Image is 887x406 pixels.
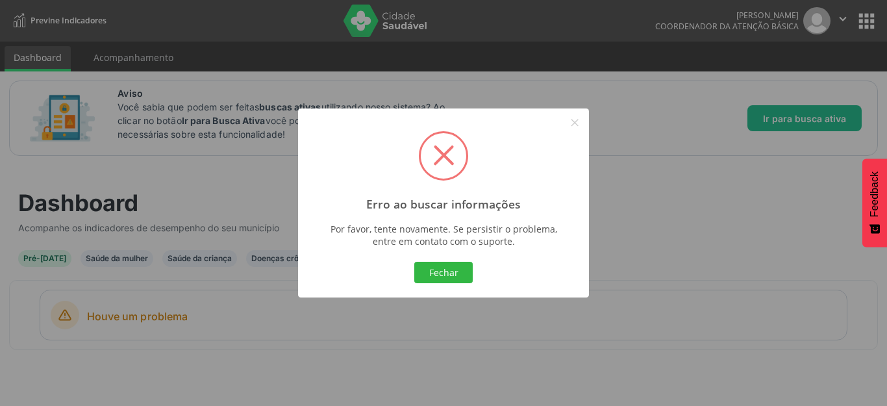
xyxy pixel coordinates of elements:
[324,223,563,247] div: Por favor, tente novamente. Se persistir o problema, entre em contato com o suporte.
[366,197,521,211] h2: Erro ao buscar informações
[862,159,887,247] button: Feedback - Mostrar pesquisa
[414,262,473,284] button: Fechar
[564,112,586,134] button: Close this dialog
[869,171,881,217] span: Feedback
